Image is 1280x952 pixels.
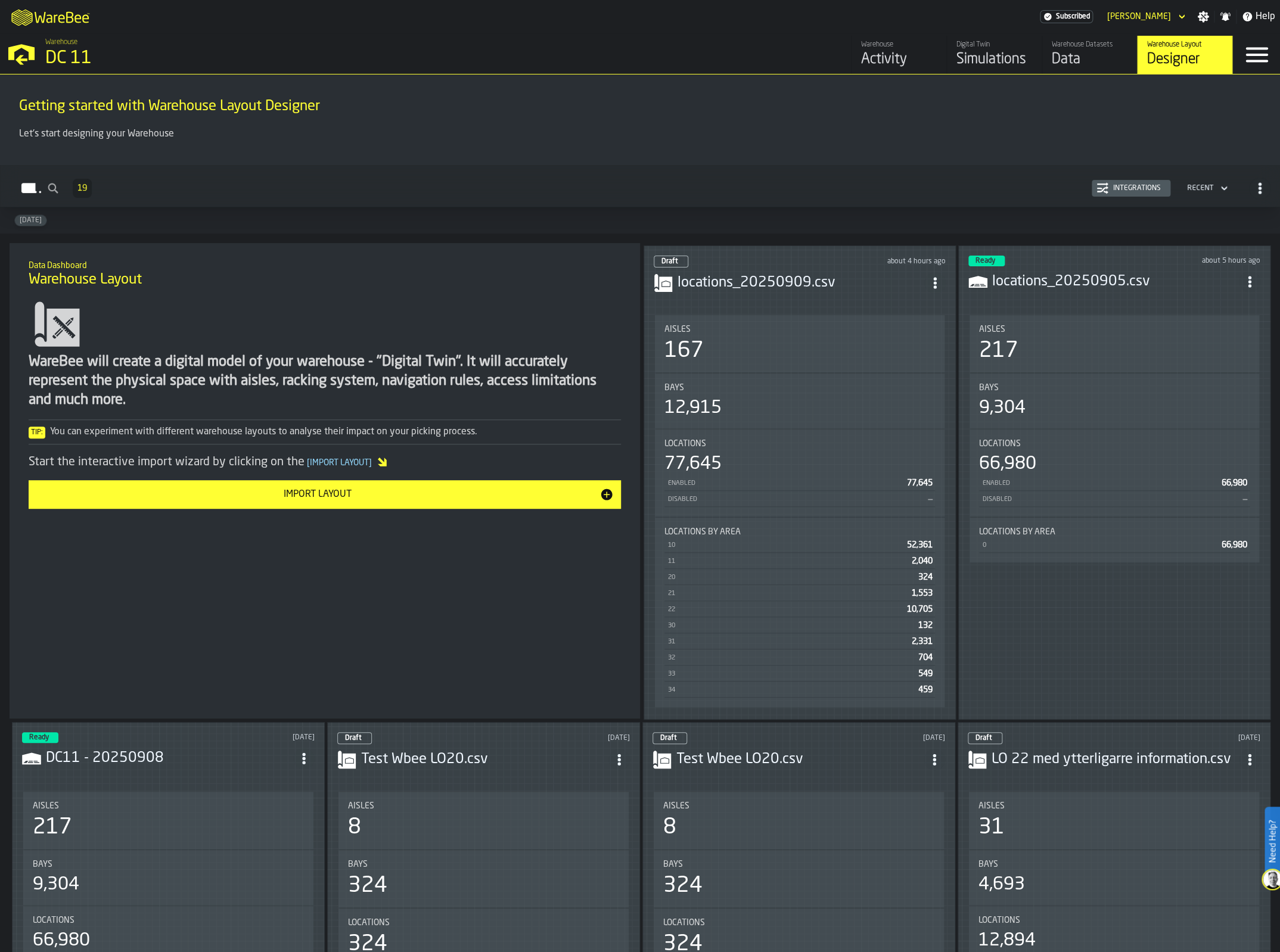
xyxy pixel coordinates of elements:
[348,801,619,811] div: Title
[968,256,1005,266] div: status-3 2
[1266,808,1279,875] label: Need Help?
[979,325,1250,334] div: Title
[77,184,87,192] span: 19
[946,36,1042,74] a: link-to-/wh/i/2e91095d-d0fa-471d-87cf-b9f7f81665fc/simulations
[1137,36,1232,74] a: link-to-/wh/i/2e91095d-d0fa-471d-87cf-b9f7f81665fc/designer
[10,84,1270,127] div: title-Getting started with Warehouse Layout Designer
[1040,10,1093,23] a: link-to-/wh/i/2e91095d-d0fa-471d-87cf-b9f7f81665fc/settings/billing
[1147,50,1223,69] div: Designer
[1222,541,1247,549] span: 66,980
[1134,257,1261,265] div: Updated: 9/9/2025, 7:36:03 AM Created: 9/9/2025, 7:27:13 AM
[968,313,1260,565] section: card-LayoutDashboardCard
[654,256,688,267] div: status-0 2
[667,622,914,630] div: 30
[45,38,77,46] span: Warehouse
[992,750,1239,769] h3: LO 22 med ytterligarre information.csv
[978,801,1005,811] span: Aisles
[663,816,676,839] div: 8
[981,542,1217,549] div: 0
[1147,41,1223,49] div: Warehouse Layout
[978,860,998,869] span: Bays
[1052,41,1127,49] div: Warehouse Datasets
[979,383,1250,393] div: Title
[664,527,935,537] div: Title
[676,750,924,769] h3: Test Wbee LO20.csv
[969,850,1259,905] div: stat-Bays
[1236,10,1280,24] label: button-toggle-Help
[664,325,935,334] div: Title
[667,480,902,487] div: Enabled
[15,216,46,225] span: 2025-05-30
[663,918,934,928] div: Title
[912,637,933,646] span: 2,331
[29,259,621,270] h2: Sub Title
[912,557,933,565] span: 2,040
[979,397,1026,419] div: 9,304
[33,860,52,869] span: Bays
[654,313,946,710] section: card-LayoutDashboardCard
[979,527,1250,537] div: Title
[348,918,390,928] span: Locations
[979,475,1250,491] div: StatList-item-Enabled
[664,491,935,507] div: StatList-item-Disabled
[992,272,1239,291] h3: locations_20250905.csv
[33,816,72,839] div: 217
[663,860,934,869] div: Title
[979,383,999,393] span: Bays
[969,792,1259,849] div: stat-Aisles
[655,374,945,428] div: stat-Bays
[978,860,1250,869] div: Title
[1187,184,1213,192] div: DropdownMenuValue-4
[861,41,937,49] div: Warehouse
[664,453,722,475] div: 77,645
[979,453,1036,475] div: 66,980
[663,918,705,928] span: Locations
[655,315,945,372] div: stat-Aisles
[348,860,619,869] div: Title
[661,258,678,265] span: Draft
[337,732,372,744] div: status-0 2
[307,459,310,467] span: [
[348,801,374,811] span: Aisles
[678,273,924,293] h3: locations_20250909.csv
[348,918,619,928] div: Title
[19,253,630,295] div: title-Warehouse Layout
[663,801,934,811] div: Title
[33,916,74,925] span: Locations
[667,686,914,694] div: 34
[502,734,630,742] div: Updated: 9/5/2025, 2:28:56 PM Created: 9/4/2025, 1:49:16 PM
[918,573,933,581] span: 324
[979,439,1021,449] span: Locations
[907,479,933,487] span: 77,645
[36,487,599,502] div: Import Layout
[978,816,1005,839] div: 31
[818,734,946,742] div: Updated: 9/4/2025, 1:31:05 PM Created: 9/4/2025, 12:44:32 PM
[970,315,1259,372] div: stat-Aisles
[33,801,59,811] span: Aisles
[979,325,1005,334] span: Aisles
[660,735,677,742] span: Draft
[664,475,935,491] div: StatList-item-Enabled
[664,649,935,665] div: StatList-item-32
[979,339,1018,363] div: 217
[1102,10,1188,24] div: DropdownMenuValue-Kim Jonsson
[978,916,1250,925] div: Title
[361,750,608,769] h3: Test Wbee LO20.csv
[22,732,58,743] div: status-3 2
[664,682,935,698] div: StatList-item-34
[918,621,933,630] span: 132
[667,590,907,598] div: 21
[1133,734,1261,742] div: Updated: 9/3/2025, 8:44:14 AM Created: 4/4/2025, 10:47:03 AM
[918,670,933,678] span: 549
[664,537,935,553] div: StatList-item-10
[978,874,1025,895] div: 4,693
[1182,181,1230,195] div: DropdownMenuValue-4
[979,527,1055,537] span: Locations by Area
